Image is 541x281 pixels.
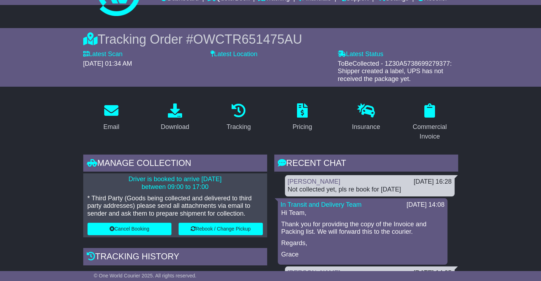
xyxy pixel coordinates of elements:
[161,122,189,132] div: Download
[222,101,255,134] a: Tracking
[281,201,362,208] a: In Transit and Delivery Team
[288,269,340,276] a: [PERSON_NAME]
[274,155,458,174] div: RECENT CHAT
[87,195,263,218] p: * Third Party (Goods being collected and delivered to third party addresses) please send all atta...
[402,101,458,144] a: Commercial Invoice
[227,122,251,132] div: Tracking
[87,175,263,191] p: Driver is booked to arrive [DATE] between 09:00 to 17:00
[338,50,383,58] label: Latest Status
[281,251,444,259] p: Grace
[211,50,258,58] label: Latest Location
[99,101,124,134] a: Email
[156,101,194,134] a: Download
[83,50,123,58] label: Latest Scan
[406,122,454,141] div: Commercial Invoice
[407,201,445,209] div: [DATE] 14:08
[288,186,452,194] div: Not collected yet, pls re book for [DATE]
[288,178,340,185] a: [PERSON_NAME]
[347,101,384,134] a: Insurance
[288,101,317,134] a: Pricing
[338,60,452,82] span: ToBeCollected - 1Z30A5738699279377: Shipper created a label, UPS has not received the package yet.
[87,223,172,235] button: Cancel Booking
[83,155,267,174] div: Manage collection
[292,122,312,132] div: Pricing
[413,269,451,277] div: [DATE] 14:05
[281,209,444,217] p: Hi Team,
[103,122,119,132] div: Email
[83,248,267,267] div: Tracking history
[83,60,132,67] span: [DATE] 01:34 AM
[83,32,458,47] div: Tracking Order #
[193,32,302,47] span: OWCTR651475AU
[179,223,263,235] button: Rebook / Change Pickup
[352,122,380,132] div: Insurance
[94,273,197,279] span: © One World Courier 2025. All rights reserved.
[414,178,452,186] div: [DATE] 16:28
[281,239,444,247] p: Regards,
[281,221,444,236] p: Thank you for providing the copy of the Invoice and Packing list. We will forward this to the cou...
